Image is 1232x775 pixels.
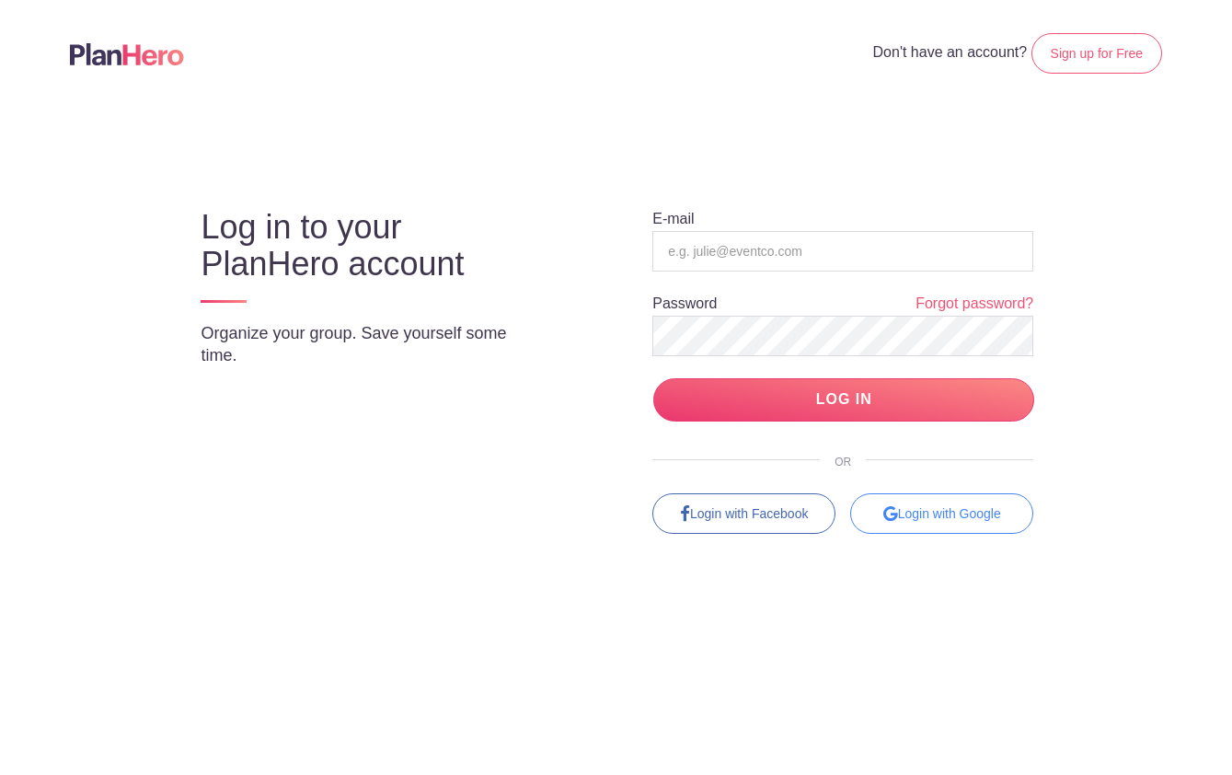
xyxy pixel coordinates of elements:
[652,296,717,311] label: Password
[653,378,1034,422] input: LOG IN
[652,212,694,226] label: E-mail
[70,43,184,65] img: Logo main planhero
[915,294,1033,315] a: Forgot password?
[873,44,1028,60] span: Don't have an account?
[820,456,866,468] span: OR
[652,231,1033,272] input: e.g. julie@eventco.com
[652,493,835,534] a: Login with Facebook
[201,209,547,283] h3: Log in to your PlanHero account
[1031,33,1162,74] a: Sign up for Free
[201,322,547,366] p: Organize your group. Save yourself some time.
[850,493,1033,534] div: Login with Google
